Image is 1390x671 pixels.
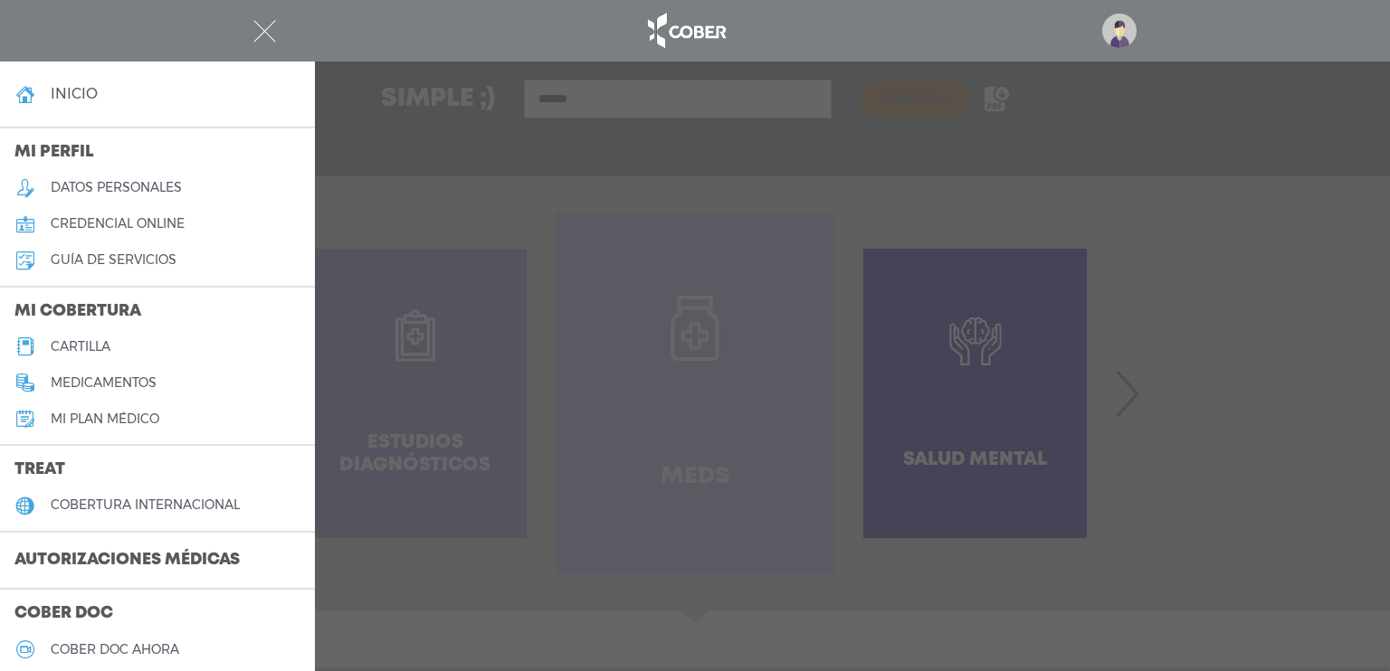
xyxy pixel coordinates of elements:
[51,411,159,427] h5: Mi plan médico
[51,375,157,391] h5: medicamentos
[51,497,240,513] h5: cobertura internacional
[1102,14,1137,48] img: profile-placeholder.svg
[51,180,182,195] h5: datos personales
[51,252,176,268] h5: guía de servicios
[51,339,110,354] h5: cartilla
[51,216,185,232] h5: credencial online
[51,642,179,657] h5: Cober doc ahora
[638,9,733,52] img: logo_cober_home-white.png
[51,85,98,102] h4: inicio
[253,20,276,43] img: Cober_menu-close-white.svg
